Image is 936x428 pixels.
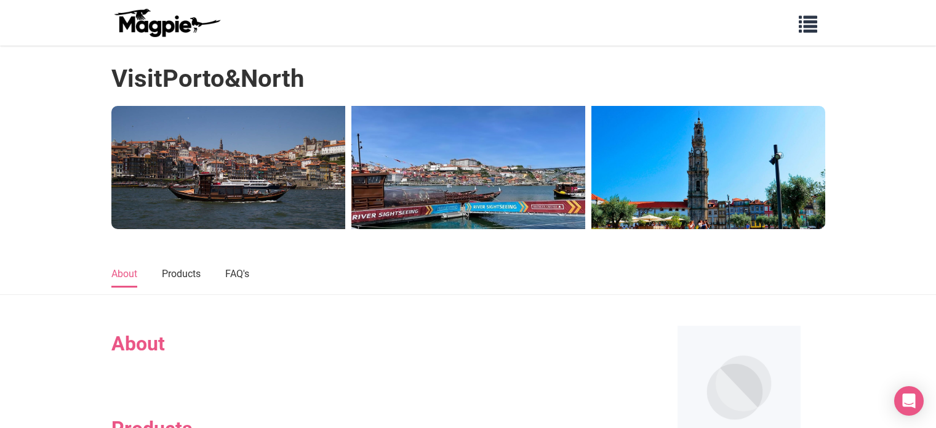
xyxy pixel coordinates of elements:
[225,262,249,288] a: FAQ's
[591,106,825,229] img: Porto Half-Day City Tour
[111,106,345,229] img: Douro's Six Bridges Cruise
[111,332,628,355] h2: About
[111,8,222,38] img: logo-ab69f6fb50320c5b225c76a69d11143b.png
[894,386,924,416] div: Open Intercom Messenger
[162,262,201,288] a: Products
[111,64,304,94] h1: VisitPorto&North
[111,262,137,288] a: About
[351,106,585,229] img: River Sightseeing Bridges Cruise+Cellars Visit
